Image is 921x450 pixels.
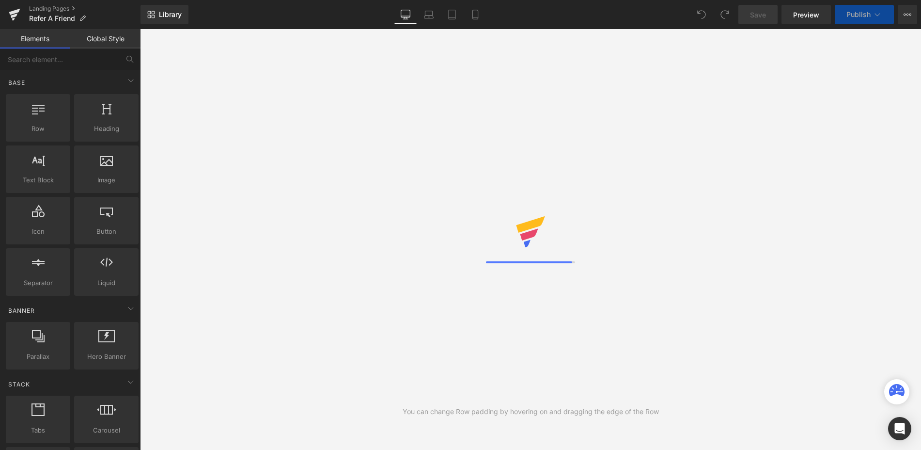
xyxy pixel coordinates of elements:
span: Refer A Friend [29,15,75,22]
a: Landing Pages [29,5,140,13]
a: Mobile [464,5,487,24]
span: Save [750,10,766,20]
a: Global Style [70,29,140,48]
span: Parallax [9,352,67,362]
span: Heading [77,124,136,134]
a: Laptop [417,5,440,24]
div: You can change Row padding by hovering on and dragging the edge of the Row [403,406,659,417]
span: Text Block [9,175,67,185]
a: Desktop [394,5,417,24]
span: Publish [846,11,871,18]
span: Button [77,226,136,237]
span: Stack [7,380,31,389]
span: Image [77,175,136,185]
a: Tablet [440,5,464,24]
button: More [898,5,917,24]
a: Preview [781,5,831,24]
button: Undo [692,5,711,24]
span: Carousel [77,425,136,435]
span: Liquid [77,278,136,288]
span: Hero Banner [77,352,136,362]
span: Preview [793,10,819,20]
span: Separator [9,278,67,288]
span: Tabs [9,425,67,435]
span: Row [9,124,67,134]
span: Library [159,10,182,19]
span: Base [7,78,26,87]
span: Banner [7,306,36,315]
button: Redo [715,5,734,24]
a: New Library [140,5,188,24]
button: Publish [835,5,894,24]
span: Icon [9,226,67,237]
div: Open Intercom Messenger [888,417,911,440]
